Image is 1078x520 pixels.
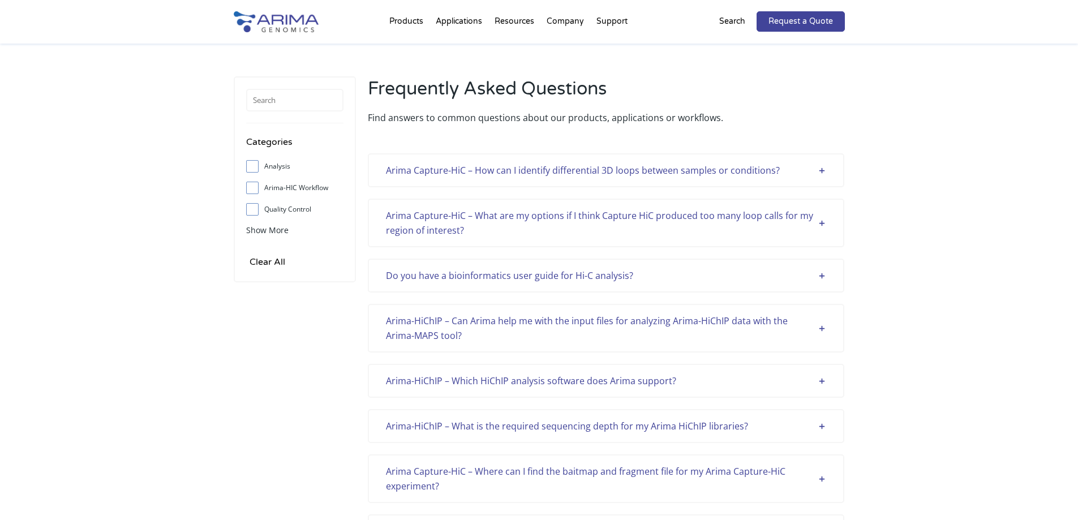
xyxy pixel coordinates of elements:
div: Do you have a bioinformatics user guide for Hi-C analysis? [386,268,826,283]
img: Arima-Genomics-logo [234,11,319,32]
label: Arima-HIC Workflow [246,179,343,196]
p: Search [719,14,745,29]
h2: Frequently Asked Questions [368,76,844,110]
a: Request a Quote [757,11,845,32]
div: Arima-HiChIP – What is the required sequencing depth for my Arima HiChIP libraries? [386,419,826,433]
h4: Categories [246,135,343,158]
input: Clear All [246,254,289,270]
div: Arima Capture-HiC – Where can I find the baitmap and fragment file for my Arima Capture-HiC exper... [386,464,826,493]
div: Arima Capture-HiC – How can I identify differential 3D loops between samples or conditions? [386,163,826,178]
label: Quality Control [246,201,343,218]
div: Arima-HiChIP – Can Arima help me with the input files for analyzing Arima-HiChIP data with the Ar... [386,313,826,343]
span: Show More [246,225,289,235]
p: Find answers to common questions about our products, applications or workflows. [368,110,844,125]
label: Analysis [246,158,343,175]
input: Search [246,89,343,111]
div: Arima-HiChIP – Which HiChIP analysis software does Arima support? [386,373,826,388]
div: Arima Capture-HiC – What are my options if I think Capture HiC produced too many loop calls for m... [386,208,826,238]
